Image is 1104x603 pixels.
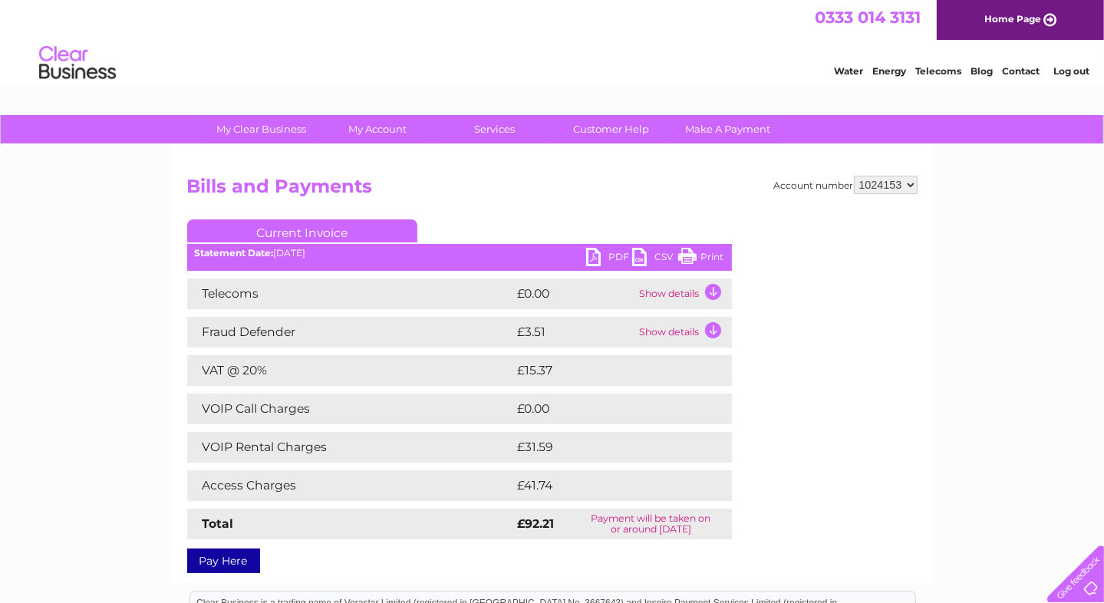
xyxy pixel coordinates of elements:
[514,355,699,386] td: £15.37
[915,65,961,77] a: Telecoms
[203,516,234,531] strong: Total
[187,176,918,205] h2: Bills and Payments
[632,248,678,270] a: CSV
[636,278,732,309] td: Show details
[187,278,514,309] td: Telecoms
[187,355,514,386] td: VAT @ 20%
[431,115,558,143] a: Services
[514,470,699,501] td: £41.74
[872,65,906,77] a: Energy
[1053,65,1089,77] a: Log out
[834,65,863,77] a: Water
[774,176,918,194] div: Account number
[586,248,632,270] a: PDF
[198,115,325,143] a: My Clear Business
[678,248,724,270] a: Print
[570,509,731,539] td: Payment will be taken on or around [DATE]
[187,549,260,573] a: Pay Here
[190,8,915,74] div: Clear Business is a trading name of Verastar Limited (registered in [GEOGRAPHIC_DATA] No. 3667643...
[548,115,674,143] a: Customer Help
[187,394,514,424] td: VOIP Call Charges
[815,8,921,27] a: 0333 014 3131
[187,219,417,242] a: Current Invoice
[514,278,636,309] td: £0.00
[187,470,514,501] td: Access Charges
[518,516,555,531] strong: £92.21
[1002,65,1040,77] a: Contact
[636,317,732,348] td: Show details
[187,248,732,259] div: [DATE]
[514,432,700,463] td: £31.59
[187,432,514,463] td: VOIP Rental Charges
[315,115,441,143] a: My Account
[38,40,117,87] img: logo.png
[971,65,993,77] a: Blog
[664,115,791,143] a: Make A Payment
[514,394,697,424] td: £0.00
[195,247,274,259] b: Statement Date:
[514,317,636,348] td: £3.51
[187,317,514,348] td: Fraud Defender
